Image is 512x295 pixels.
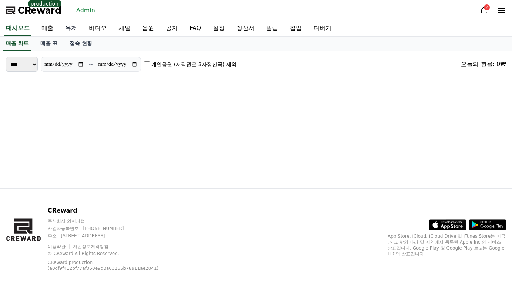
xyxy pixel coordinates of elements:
[61,246,83,252] span: Messages
[113,21,136,36] a: 채널
[88,60,93,69] p: ~
[136,21,160,36] a: 음원
[308,21,337,36] a: 디버거
[48,251,178,257] p: © CReward All Rights Reserved.
[151,61,236,68] label: 개인음원 (저작권료 3자정산곡) 제외
[260,21,284,36] a: 알림
[48,226,178,231] p: 사업자등록번호 : [PHONE_NUMBER]
[110,245,128,251] span: Settings
[83,21,113,36] a: 비디오
[19,245,32,251] span: Home
[231,21,260,36] a: 정산서
[207,21,231,36] a: 설정
[73,244,108,249] a: 개인정보처리방침
[49,234,96,253] a: Messages
[34,37,64,51] a: 매출 표
[3,37,31,51] a: 매출 차트
[59,21,83,36] a: 유저
[18,4,61,16] span: CReward
[388,233,506,257] p: App Store, iCloud, iCloud Drive 및 iTunes Store는 미국과 그 밖의 나라 및 지역에서 등록된 Apple Inc.의 서비스 상표입니다. Goo...
[48,233,178,239] p: 주소 : [STREET_ADDRESS]
[479,6,488,15] a: 2
[96,234,142,253] a: Settings
[284,21,308,36] a: 팝업
[73,4,98,16] a: Admin
[461,60,506,69] div: 오늘의 환율: 0₩
[184,21,207,36] a: FAQ
[48,218,178,224] p: 주식회사 와이피랩
[6,4,61,16] a: CReward
[48,260,166,271] p: CReward production (a0df9f412bf77af050e9d3a03265b78911ae2041)
[48,206,178,215] p: CReward
[484,4,490,10] div: 2
[2,234,49,253] a: Home
[4,21,31,36] a: 대시보드
[160,21,184,36] a: 공지
[64,37,98,51] a: 접속 현황
[36,21,59,36] a: 매출
[48,244,71,249] a: 이용약관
